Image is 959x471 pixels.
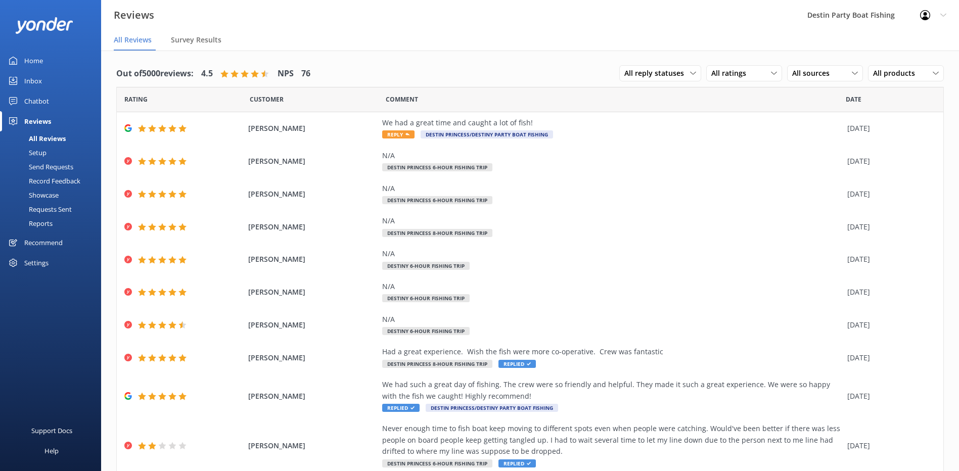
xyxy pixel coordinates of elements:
[248,189,377,200] span: [PERSON_NAME]
[847,440,931,451] div: [DATE]
[624,68,690,79] span: All reply statuses
[847,391,931,402] div: [DATE]
[847,123,931,134] div: [DATE]
[382,360,492,368] span: Destin Princess 8-Hour Fishing Trip
[382,183,842,194] div: N/A
[114,35,152,45] span: All Reviews
[873,68,921,79] span: All products
[382,229,492,237] span: Destin Princess 8-Hour Fishing Trip
[382,248,842,259] div: N/A
[248,221,377,232] span: [PERSON_NAME]
[382,215,842,226] div: N/A
[201,67,213,80] h4: 4.5
[6,216,101,230] a: Reports
[278,67,294,80] h4: NPS
[792,68,836,79] span: All sources
[382,346,842,357] div: Had a great experience. Wish the fish were more co-operative. Crew was fantastic
[248,254,377,265] span: [PERSON_NAME]
[248,123,377,134] span: [PERSON_NAME]
[382,423,842,457] div: Never enough time to fish boat keep moving to different spots even when people were catching. Wou...
[382,327,470,335] span: Destiny 6-Hour Fishing Trip
[426,404,558,412] span: Destin Princess/Destiny Party Boat Fishing
[24,253,49,273] div: Settings
[498,360,536,368] span: Replied
[6,131,66,146] div: All Reviews
[382,117,842,128] div: We had a great time and caught a lot of fish!
[847,254,931,265] div: [DATE]
[6,174,101,188] a: Record Feedback
[124,95,148,104] span: Date
[382,281,842,292] div: N/A
[248,352,377,363] span: [PERSON_NAME]
[382,379,842,402] div: We had such a great day of fishing. The crew were so friendly and helpful. They made it such a gr...
[382,150,842,161] div: N/A
[382,163,492,171] span: Destin Princess 6-Hour Fishing Trip
[44,441,59,461] div: Help
[847,189,931,200] div: [DATE]
[6,160,73,174] div: Send Requests
[382,404,420,412] span: Replied
[6,131,101,146] a: All Reviews
[171,35,221,45] span: Survey Results
[847,221,931,232] div: [DATE]
[711,68,752,79] span: All ratings
[15,17,73,34] img: yonder-white-logo.png
[498,459,536,467] span: Replied
[6,188,101,202] a: Showcase
[31,420,72,441] div: Support Docs
[382,130,415,138] span: Reply
[24,232,63,253] div: Recommend
[24,71,42,91] div: Inbox
[382,459,492,467] span: Destin Princess 6-Hour Fishing Trip
[847,319,931,331] div: [DATE]
[382,196,492,204] span: Destin Princess 6-Hour Fishing Trip
[847,352,931,363] div: [DATE]
[386,95,418,104] span: Question
[114,7,154,23] h3: Reviews
[24,51,43,71] div: Home
[116,67,194,80] h4: Out of 5000 reviews:
[248,319,377,331] span: [PERSON_NAME]
[847,156,931,167] div: [DATE]
[382,262,470,270] span: Destiny 6-Hour Fishing Trip
[6,146,47,160] div: Setup
[382,294,470,302] span: Destiny 6-Hour Fishing Trip
[6,160,101,174] a: Send Requests
[6,146,101,160] a: Setup
[421,130,553,138] span: Destin Princess/Destiny Party Boat Fishing
[6,202,101,216] a: Requests Sent
[6,202,72,216] div: Requests Sent
[248,156,377,167] span: [PERSON_NAME]
[382,314,842,325] div: N/A
[301,67,310,80] h4: 76
[847,287,931,298] div: [DATE]
[846,95,861,104] span: Date
[6,216,53,230] div: Reports
[248,287,377,298] span: [PERSON_NAME]
[250,95,284,104] span: Date
[24,111,51,131] div: Reviews
[248,440,377,451] span: [PERSON_NAME]
[248,391,377,402] span: [PERSON_NAME]
[24,91,49,111] div: Chatbot
[6,188,59,202] div: Showcase
[6,174,80,188] div: Record Feedback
